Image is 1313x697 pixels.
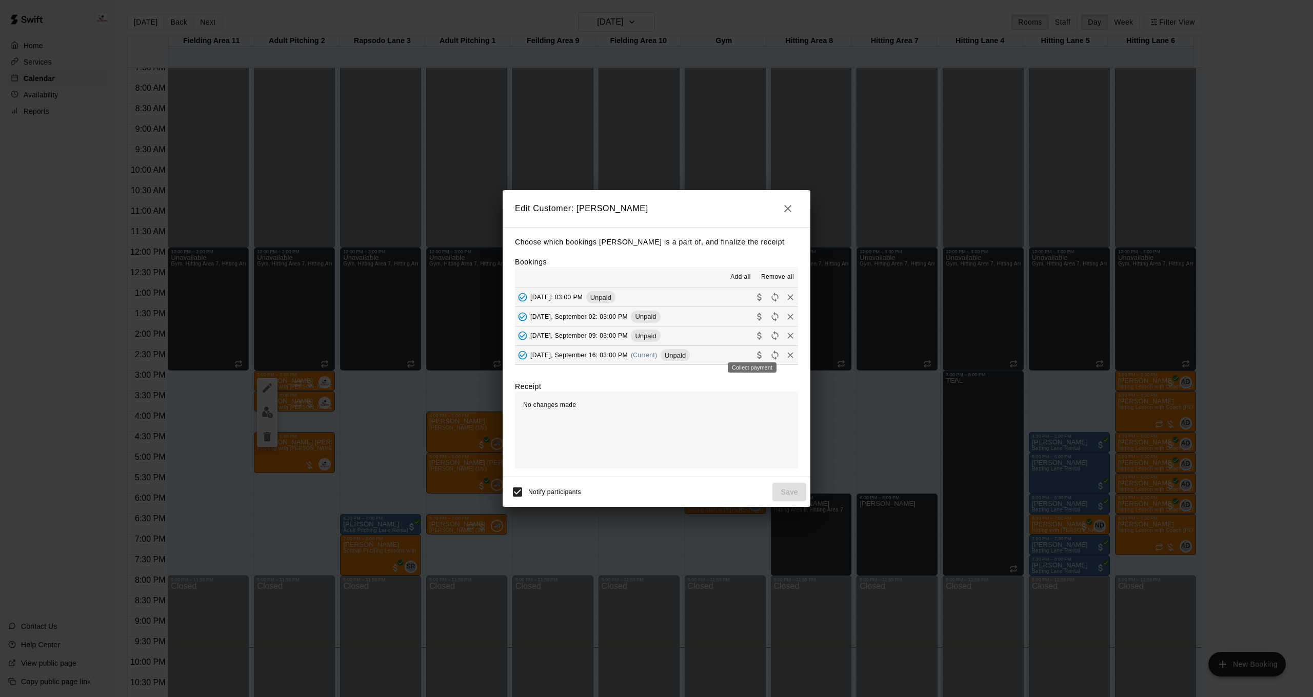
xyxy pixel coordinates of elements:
span: Collect payment [752,332,767,339]
h2: Edit Customer: [PERSON_NAME] [503,190,810,227]
button: Add all [724,269,757,285]
span: Reschedule [767,293,783,301]
button: Remove all [757,269,798,285]
p: Choose which bookings [PERSON_NAME] is a part of, and finalize the receipt [515,236,798,249]
span: Remove all [761,272,794,282]
span: [DATE], September 09: 03:00 PM [530,332,628,339]
span: Unpaid [631,313,660,320]
span: Remove [783,293,798,301]
span: Notify participants [528,488,581,496]
button: Added - Collect Payment [515,328,530,343]
span: Unpaid [661,352,690,359]
span: Reschedule [767,332,783,339]
span: Remove [783,351,798,359]
span: (Current) [631,352,658,359]
span: Remove [783,312,798,320]
span: Add all [730,272,751,282]
button: Added - Collect Payment[DATE], September 16: 03:00 PM(Current)UnpaidCollect paymentRescheduleRemove [515,346,798,365]
button: Added - Collect Payment[DATE], September 09: 03:00 PMUnpaidCollect paymentRescheduleRemove [515,326,798,345]
button: Added - Collect Payment[DATE], September 02: 03:00 PMUnpaidCollect paymentRescheduleRemove [515,307,798,326]
span: Reschedule [767,312,783,320]
button: Added - Collect Payment [515,309,530,324]
span: [DATE]: 03:00 PM [530,294,583,301]
span: Collect payment [752,312,767,320]
span: Reschedule [767,351,783,359]
button: Added - Collect Payment[DATE]: 03:00 PMUnpaidCollect paymentRescheduleRemove [515,288,798,307]
span: Remove [783,332,798,339]
span: [DATE], September 02: 03:00 PM [530,313,628,320]
span: [DATE], September 16: 03:00 PM [530,352,628,359]
span: Collect payment [752,351,767,359]
label: Bookings [515,258,547,266]
span: Unpaid [631,332,660,340]
button: Added - Collect Payment [515,290,530,305]
span: No changes made [523,401,576,408]
span: Collect payment [752,293,767,301]
label: Receipt [515,381,541,392]
div: Collect payment [728,362,777,373]
button: Added - Collect Payment [515,347,530,363]
span: Unpaid [586,294,615,301]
